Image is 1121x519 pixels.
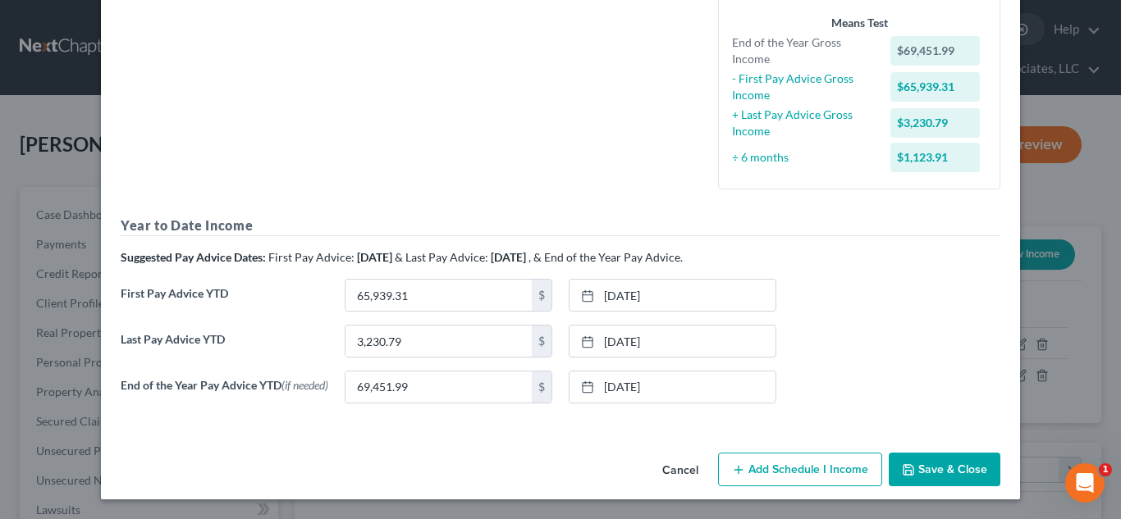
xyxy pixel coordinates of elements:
a: [DATE] [570,280,776,311]
div: $ [532,326,551,357]
span: 1 [1099,463,1112,476]
label: End of the Year Pay Advice YTD [112,371,336,417]
span: First Pay Advice: [268,250,355,264]
button: Save & Close [889,453,1000,487]
input: 0.00 [345,326,532,357]
a: [DATE] [570,326,776,357]
span: & Last Pay Advice: [395,250,488,264]
div: End of the Year Gross Income [724,34,882,67]
div: $69,451.99 [890,36,981,66]
div: $65,939.31 [890,72,981,102]
h5: Year to Date Income [121,216,1000,236]
strong: [DATE] [491,250,526,264]
span: , & End of the Year Pay Advice. [528,250,683,264]
strong: [DATE] [357,250,392,264]
div: $ [532,280,551,311]
a: [DATE] [570,371,776,403]
div: $ [532,371,551,403]
div: ÷ 6 months [724,149,882,166]
input: 0.00 [345,371,532,403]
span: (if needed) [281,378,328,392]
div: Means Test [732,15,986,31]
button: Add Schedule I Income [718,453,882,487]
button: Cancel [649,454,711,487]
strong: Suggested Pay Advice Dates: [121,250,266,264]
div: + Last Pay Advice Gross Income [724,107,882,139]
input: 0.00 [345,280,532,311]
iframe: Intercom live chat [1065,463,1105,503]
label: Last Pay Advice YTD [112,325,336,371]
div: - First Pay Advice Gross Income [724,71,882,103]
div: $3,230.79 [890,108,981,138]
div: $1,123.91 [890,143,981,172]
label: First Pay Advice YTD [112,279,336,325]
